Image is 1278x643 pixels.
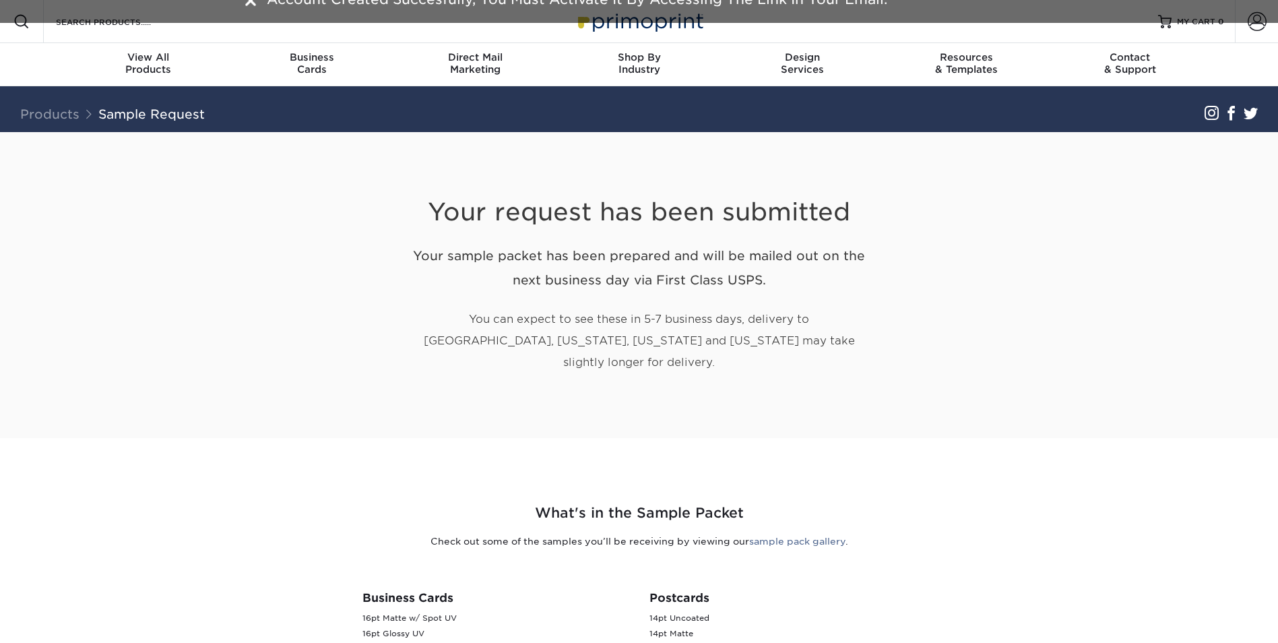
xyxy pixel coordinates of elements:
h2: What's in the Sample Packet [245,503,1033,524]
div: Marketing [393,51,557,75]
div: Cards [230,51,393,75]
span: Design [721,51,885,63]
span: Contact [1048,51,1212,63]
h2: Your sample packet has been prepared and will be mailed out on the next business day via First Cl... [404,243,875,293]
span: Resources [885,51,1048,63]
span: 0 [1218,17,1224,26]
div: Services [721,51,885,75]
a: Resources& Templates [885,43,1048,86]
h3: Postcards [649,591,916,605]
a: Direct MailMarketing [393,43,557,86]
span: Business [230,51,393,63]
a: DesignServices [721,43,885,86]
div: & Templates [885,51,1048,75]
a: sample pack gallery [749,536,845,547]
span: Direct Mail [393,51,557,63]
span: MY CART [1177,16,1215,28]
p: You can expect to see these in 5-7 business days, delivery to [GEOGRAPHIC_DATA], [US_STATE], [US_... [404,309,875,373]
h3: Business Cards [362,591,629,605]
a: Shop ByIndustry [557,43,721,86]
a: Sample Request [98,106,205,121]
div: Products [67,51,230,75]
span: Shop By [557,51,721,63]
div: & Support [1048,51,1212,75]
a: BusinessCards [230,43,393,86]
span: View All [67,51,230,63]
h1: Your request has been submitted [404,164,875,227]
div: Industry [557,51,721,75]
p: Check out some of the samples you’ll be receiving by viewing our . [245,534,1033,548]
a: Contact& Support [1048,43,1212,86]
a: View AllProducts [67,43,230,86]
a: Products [20,106,79,121]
